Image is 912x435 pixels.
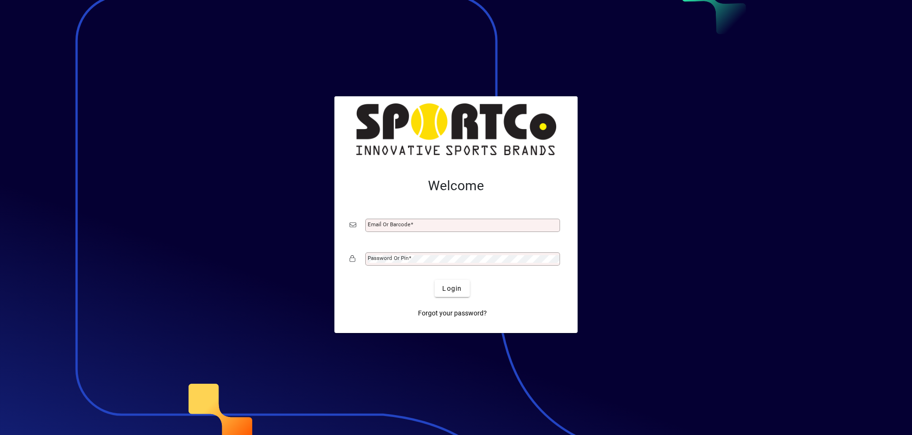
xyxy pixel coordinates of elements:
[435,280,469,297] button: Login
[350,178,562,194] h2: Welcome
[442,284,462,294] span: Login
[414,305,491,322] a: Forgot your password?
[368,221,410,228] mat-label: Email or Barcode
[418,308,487,318] span: Forgot your password?
[368,255,408,261] mat-label: Password or Pin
